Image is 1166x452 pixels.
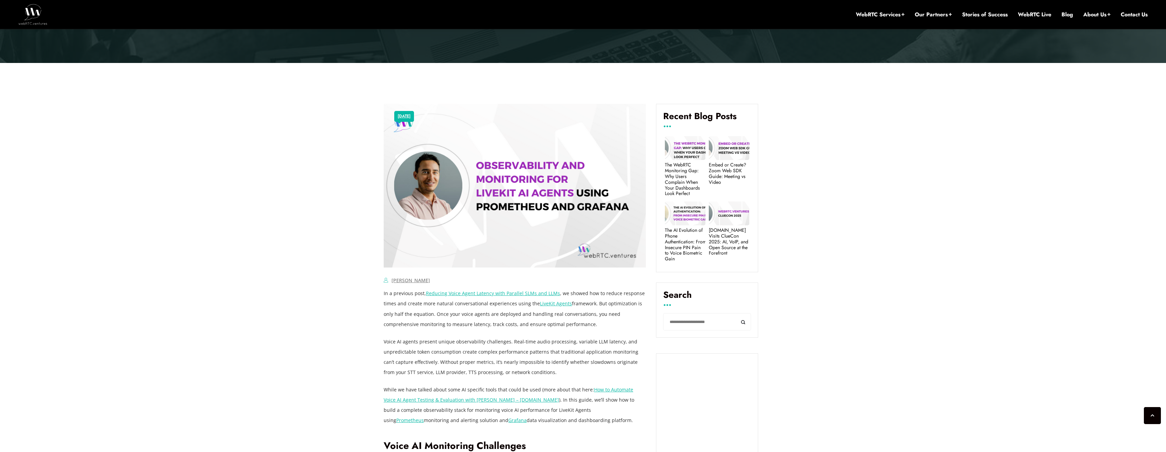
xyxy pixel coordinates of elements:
a: Blog [1061,11,1073,18]
a: LiveKit Agents [540,300,572,307]
a: The WebRTC Monitoring Gap: Why Users Complain When Your Dashboards Look Perfect [665,162,705,196]
a: Contact Us [1121,11,1148,18]
a: WebRTC Services [856,11,905,18]
a: WebRTC Live [1018,11,1051,18]
a: The AI Evolution of Phone Authentication: From Insecure PIN Pain to Voice Biometric Gain [665,227,705,262]
a: Reducing Voice Agent Latency with Parallel SLMs and LLMs [426,290,560,296]
a: [DATE] [398,112,411,121]
a: Grafana [508,417,527,423]
p: Voice AI agents present unique observability challenges. Real-time audio processing, variable LLM... [384,337,646,377]
a: Embed or Create? Zoom Web SDK Guide: Meeting vs Video [709,162,749,185]
h4: Recent Blog Posts [663,111,751,127]
p: In a previous post, , we showed how to reduce response times and create more natural conversation... [384,288,646,329]
button: Search [736,313,751,330]
h2: Voice AI Monitoring Challenges [384,440,646,452]
a: Stories of Success [962,11,1008,18]
a: Prometheus [396,417,424,423]
a: About Us [1083,11,1111,18]
img: WebRTC.ventures [18,4,47,25]
p: While we have talked about some AI specific tools that could be used (more about that here: ). In... [384,385,646,425]
a: [PERSON_NAME] [392,277,430,284]
label: Search [663,290,751,305]
iframe: Embedded CTA [663,360,751,451]
a: Our Partners [915,11,952,18]
a: [DOMAIN_NAME] Visits ClueCon 2025: AI, VoIP, and Open Source at the Forefront [709,227,749,256]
